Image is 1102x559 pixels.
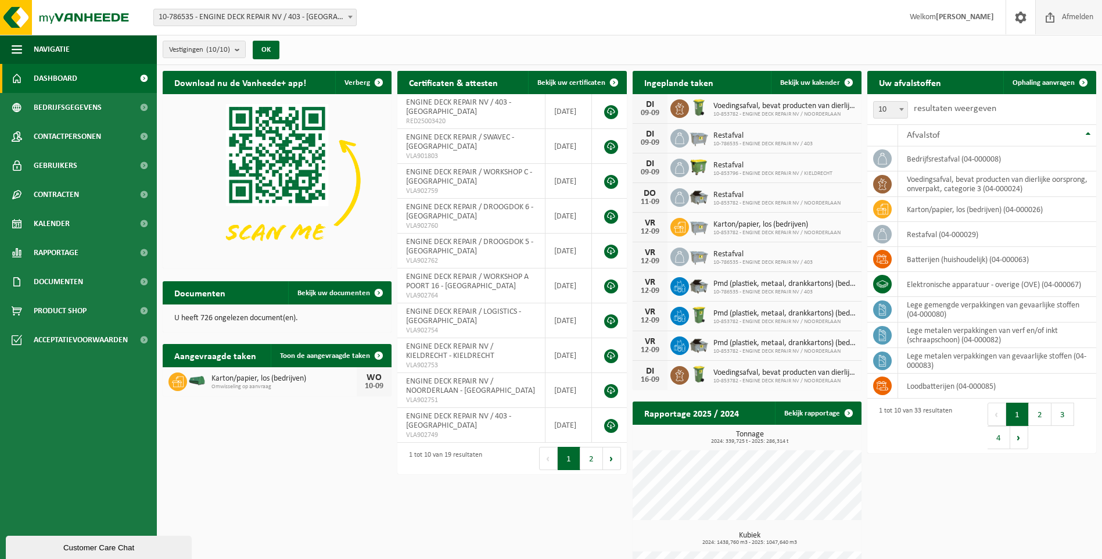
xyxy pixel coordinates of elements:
[638,248,662,257] div: VR
[406,273,529,291] span: ENGINE DECK REPAIR / WORKSHOP A POORT 16 - [GEOGRAPHIC_DATA]
[397,71,509,94] h2: Certificaten & attesten
[406,256,536,266] span: VLA902762
[34,93,102,122] span: Bedrijfsgegevens
[713,250,813,259] span: Restafval
[1013,79,1075,87] span: Ophaling aanvragen
[362,382,386,390] div: 10-09
[406,377,535,395] span: ENGINE DECK REPAIR NV / NOORDERLAAN - [GEOGRAPHIC_DATA]
[406,221,536,231] span: VLA902760
[638,228,662,236] div: 12-09
[689,127,709,147] img: WB-2500-GAL-GY-01
[689,187,709,206] img: WB-5000-GAL-GY-01
[539,447,558,470] button: Previous
[988,403,1006,426] button: Previous
[169,41,230,59] span: Vestigingen
[163,71,318,94] h2: Download nu de Vanheede+ app!
[638,169,662,177] div: 09-09
[633,71,725,94] h2: Ingeplande taken
[34,267,83,296] span: Documenten
[6,533,194,559] iframe: chat widget
[280,352,370,360] span: Toon de aangevraagde taken
[580,447,603,470] button: 2
[638,431,862,445] h3: Tonnage
[689,216,709,236] img: WB-2500-GAL-GY-01
[403,446,482,471] div: 1 tot 10 van 19 resultaten
[713,289,856,296] span: 10-786535 - ENGINE DECK REPAIR NV / 403
[174,314,380,322] p: U heeft 726 ongelezen document(en).
[335,71,390,94] button: Verberg
[406,98,511,116] span: ENGINE DECK REPAIR NV / 403 - [GEOGRAPHIC_DATA]
[163,281,237,304] h2: Documenten
[638,287,662,295] div: 12-09
[406,342,494,360] span: ENGINE DECK REPAIR NV / KIELDRECHT - KIELDRECHT
[406,396,536,405] span: VLA902751
[689,305,709,325] img: WB-0240-HPE-GN-50
[638,109,662,117] div: 09-09
[713,111,856,118] span: 10-853782 - ENGINE DECK REPAIR NV / NOORDERLAAN
[406,152,536,161] span: VLA901803
[297,289,370,297] span: Bekijk uw documenten
[689,157,709,177] img: WB-1100-HPE-GN-50
[253,41,279,59] button: OK
[545,129,593,164] td: [DATE]
[689,275,709,295] img: WB-5000-GAL-GY-01
[713,220,841,230] span: Karton/papier, los (bedrijven)
[775,402,860,425] a: Bekijk rapportage
[638,100,662,109] div: DI
[34,122,101,151] span: Contactpersonen
[713,170,832,177] span: 10-853796 - ENGINE DECK REPAIR NV / KIELDRECHT
[713,318,856,325] span: 10-853782 - ENGINE DECK REPAIR NV / NOORDERLAAN
[163,94,392,266] img: Download de VHEPlus App
[603,447,621,470] button: Next
[638,346,662,354] div: 12-09
[406,307,521,325] span: ENGINE DECK REPAIR / LOGISTICS - [GEOGRAPHIC_DATA]
[211,374,357,384] span: Karton/papier, los (bedrijven)
[638,317,662,325] div: 12-09
[406,117,536,126] span: RED25003420
[873,402,952,450] div: 1 tot 10 van 33 resultaten
[638,307,662,317] div: VR
[638,337,662,346] div: VR
[206,46,230,53] count: (10/10)
[34,296,87,325] span: Product Shop
[689,246,709,266] img: WB-2500-GAL-GY-01
[545,268,593,303] td: [DATE]
[689,364,709,384] img: WB-0140-HPE-GN-50
[898,146,1096,171] td: bedrijfsrestafval (04-000008)
[638,540,862,546] span: 2024: 1438,760 m3 - 2025: 1047,640 m3
[34,151,77,180] span: Gebruikers
[713,161,832,170] span: Restafval
[898,247,1096,272] td: batterijen (huishoudelijk) (04-000063)
[898,322,1096,348] td: lege metalen verpakkingen van verf en/of inkt (schraapschoon) (04-000082)
[271,344,390,367] a: Toon de aangevraagde taken
[713,200,841,207] span: 10-853782 - ENGINE DECK REPAIR NV / NOORDERLAAN
[638,198,662,206] div: 11-09
[873,101,908,119] span: 10
[545,373,593,408] td: [DATE]
[713,141,813,148] span: 10-786535 - ENGINE DECK REPAIR NV / 403
[545,199,593,234] td: [DATE]
[163,41,246,58] button: Vestigingen(10/10)
[638,376,662,384] div: 16-09
[638,532,862,546] h3: Kubiek
[406,168,532,186] span: ENGINE DECK REPAIR / WORKSHOP C - [GEOGRAPHIC_DATA]
[689,98,709,117] img: WB-0140-HPE-GN-50
[406,187,536,196] span: VLA902759
[907,131,940,140] span: Afvalstof
[545,303,593,338] td: [DATE]
[867,71,953,94] h2: Uw afvalstoffen
[34,64,77,93] span: Dashboard
[638,439,862,445] span: 2024: 339,725 t - 2025: 286,314 t
[406,238,533,256] span: ENGINE DECK REPAIR / DROOGDOK 5 - [GEOGRAPHIC_DATA]
[713,131,813,141] span: Restafval
[713,309,856,318] span: Pmd (plastiek, metaal, drankkartons) (bedrijven)
[1051,403,1074,426] button: 3
[34,238,78,267] span: Rapportage
[406,431,536,440] span: VLA902749
[545,234,593,268] td: [DATE]
[406,412,511,430] span: ENGINE DECK REPAIR NV / 403 - [GEOGRAPHIC_DATA]
[689,335,709,354] img: WB-5000-GAL-GY-01
[406,361,536,370] span: VLA902753
[528,71,626,94] a: Bekijk uw certificaten
[713,259,813,266] span: 10-786535 - ENGINE DECK REPAIR NV / 403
